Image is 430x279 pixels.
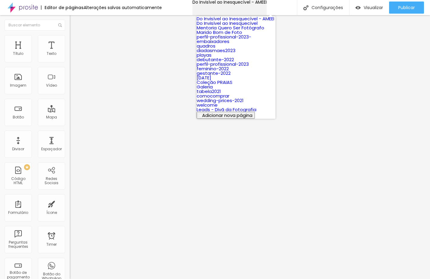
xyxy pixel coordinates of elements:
div: Imagem [10,83,26,88]
a: feminino-2022 [197,65,229,72]
a: tabela2021 [197,88,221,95]
a: diadasmaes2023 [197,47,235,54]
a: playas [197,52,212,58]
a: Do Invisível ao Inesquecível [197,20,258,26]
a: welcome [197,102,218,108]
a: Marido Bom de Foto [197,29,242,35]
div: Texto [47,51,56,56]
div: Espaçador [41,147,62,151]
a: perfil-profissional-2023 [197,61,249,67]
button: Publicar [389,2,424,14]
div: Timer [46,242,57,247]
div: Perguntas frequentes [6,240,30,249]
div: Divisor [12,147,24,151]
a: wedding-prices-2021 [197,97,244,104]
div: Código HTML [6,177,30,185]
input: Buscar elemento [5,20,65,31]
img: Icone [58,23,62,27]
a: perfil-profissional-2023-embaixadores [197,34,251,45]
span: Adicionar nova página [202,112,252,118]
a: quadros [197,43,215,49]
span: Visualizar [364,5,383,10]
button: Adicionar nova página [197,112,255,119]
a: Mentoria Quero Ser Fotógrafo [197,25,264,31]
div: Vídeo [46,83,57,88]
a: Leads - Divã da Fotografia [197,106,256,113]
span: Publicar [398,5,415,10]
div: Redes Sociais [39,177,63,185]
img: view-1.svg [355,5,361,10]
a: Galeria [197,84,213,90]
a: [DATE] [197,75,211,81]
a: comocomprar [197,93,229,99]
div: Editor de páginas [41,5,84,10]
a: Do Invisível ao Inesquecível - AMEEI [197,15,274,22]
a: debutante-2022 [197,56,234,63]
div: Mapa [46,115,57,119]
div: Botão [13,115,24,119]
div: Título [13,51,23,56]
div: Formulário [8,211,28,215]
img: Icone [303,5,308,10]
button: Visualizar [349,2,389,14]
a: Coleção PRAIAS [197,79,232,85]
div: Ícone [46,211,57,215]
div: Alterações salvas automaticamente [84,5,162,10]
a: gestante-2022 [197,70,231,76]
